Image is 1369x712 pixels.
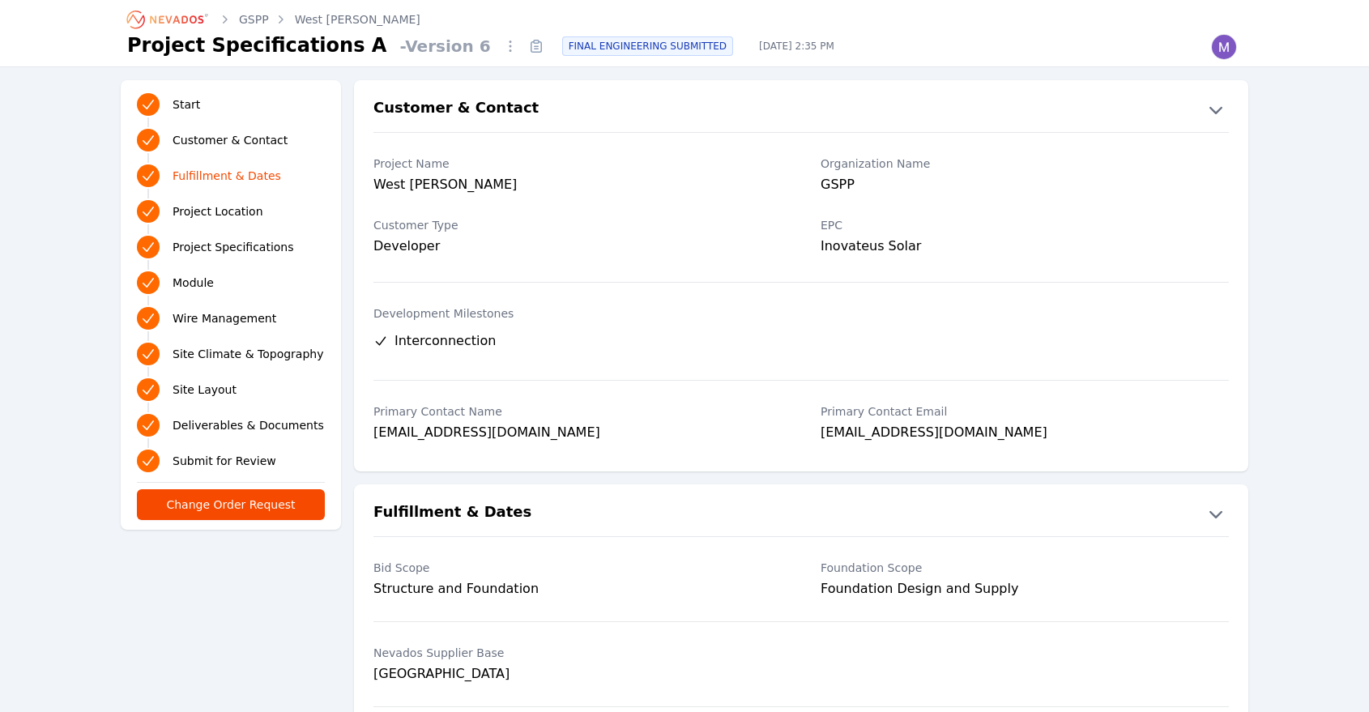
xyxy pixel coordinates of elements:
button: Change Order Request [137,489,325,520]
div: [EMAIL_ADDRESS][DOMAIN_NAME] [821,423,1229,446]
h2: Customer & Contact [373,96,539,122]
a: West [PERSON_NAME] [295,11,420,28]
div: [GEOGRAPHIC_DATA] [373,664,782,684]
label: Nevados Supplier Base [373,645,782,661]
span: - Version 6 [393,35,497,58]
div: GSPP [821,175,1229,198]
span: Start [173,96,200,113]
span: Submit for Review [173,453,276,469]
span: [DATE] 2:35 PM [746,40,847,53]
span: Site Climate & Topography [173,346,323,362]
span: Fulfillment & Dates [173,168,281,184]
label: Primary Contact Email [821,403,1229,420]
div: [EMAIL_ADDRESS][DOMAIN_NAME] [373,423,782,446]
span: Site Layout [173,382,237,398]
label: Project Name [373,156,782,172]
span: Project Location [173,203,263,220]
label: Organization Name [821,156,1229,172]
h1: Project Specifications A [127,32,386,58]
div: Inovateus Solar [821,237,1229,259]
nav: Progress [137,90,325,475]
span: Deliverables & Documents [173,417,324,433]
img: Madeline Koldos [1211,34,1237,60]
label: EPC [821,217,1229,233]
span: Wire Management [173,310,276,326]
label: Foundation Scope [821,560,1229,576]
span: Project Specifications [173,239,294,255]
label: Development Milestones [373,305,1229,322]
span: Interconnection [394,331,496,351]
button: Customer & Contact [354,96,1248,122]
label: Customer Type [373,217,782,233]
button: Fulfillment & Dates [354,501,1248,527]
span: Customer & Contact [173,132,288,148]
label: Primary Contact Name [373,403,782,420]
div: FINAL ENGINEERING SUBMITTED [562,36,733,56]
div: Developer [373,237,782,256]
span: Module [173,275,214,291]
div: West [PERSON_NAME] [373,175,782,198]
h2: Fulfillment & Dates [373,501,531,527]
div: Structure and Foundation [373,579,782,599]
nav: Breadcrumb [127,6,420,32]
div: Foundation Design and Supply [821,579,1229,599]
label: Bid Scope [373,560,782,576]
a: GSPP [239,11,269,28]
